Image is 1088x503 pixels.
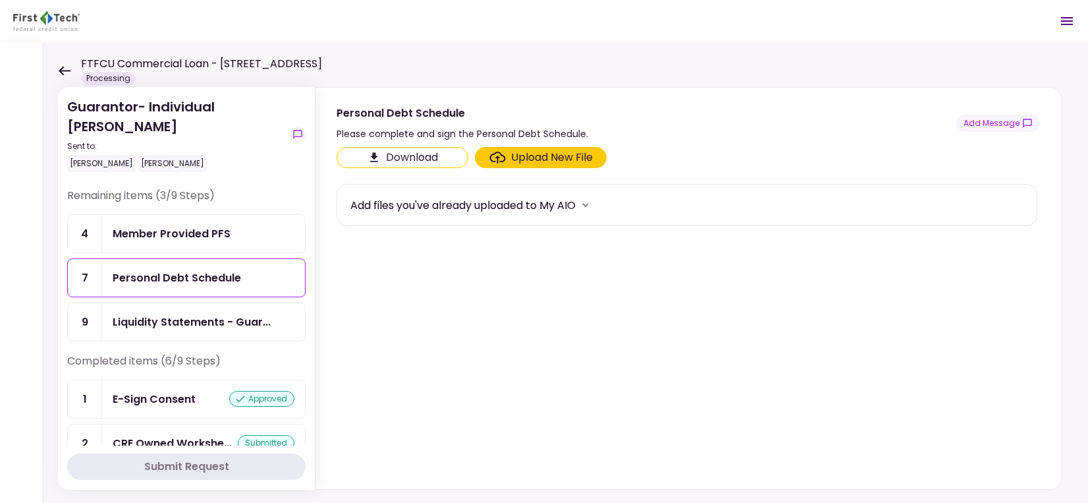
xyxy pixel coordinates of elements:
div: Liquidity Statements - Guarantor [113,314,271,330]
div: Personal Debt Schedule [337,105,588,121]
div: [PERSON_NAME] [138,155,207,172]
div: Submit Request [144,459,229,475]
h1: FTFCU Commercial Loan - [STREET_ADDRESS] [81,56,322,72]
div: E-Sign Consent [113,391,196,407]
div: 2 [68,425,102,462]
div: Processing [81,72,136,85]
button: show-messages [956,115,1040,132]
a: 2CRE Owned Worksheetsubmitted [67,424,306,463]
button: Submit Request [67,454,306,480]
button: Open menu [1051,5,1083,37]
div: submitted [238,435,294,451]
div: Member Provided PFS [113,225,231,242]
div: 7 [68,259,102,297]
button: Click here to download the document [337,147,468,168]
button: more [576,195,595,215]
div: [PERSON_NAME] [67,155,136,172]
div: Add files you've already uploaded to My AIO [350,197,576,214]
img: Partner icon [13,11,80,31]
div: Personal Debt Schedule [113,270,241,286]
a: 4Member Provided PFS [67,214,306,253]
a: 7Personal Debt Schedule [67,258,306,297]
div: Guarantor- Individual [PERSON_NAME] [67,97,285,172]
div: 1 [68,380,102,418]
div: Please complete and sign the Personal Debt Schedule. [337,126,588,142]
div: Sent to: [67,140,285,152]
button: show-messages [290,127,306,142]
div: 9 [68,303,102,341]
a: 9Liquidity Statements - Guarantor [67,303,306,341]
div: Upload New File [511,150,593,165]
div: approved [229,391,294,407]
div: Personal Debt SchedulePlease complete and sign the Personal Debt Schedule.show-messagesClick here... [315,87,1062,490]
div: 4 [68,215,102,252]
span: Click here to upload the required document [475,147,607,168]
a: 1E-Sign Consentapproved [67,380,306,419]
div: CRE Owned Worksheet [113,435,232,452]
div: Completed items (6/9 Steps) [67,353,306,380]
div: Remaining items (3/9 Steps) [67,188,306,214]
